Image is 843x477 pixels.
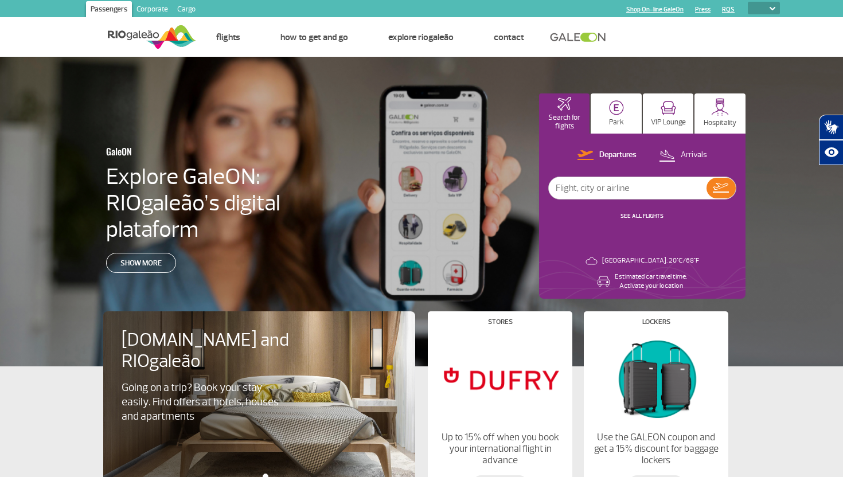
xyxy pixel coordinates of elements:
[609,100,624,115] img: carParkingHome.svg
[438,432,563,466] p: Up to 15% off when you book your international flight in advance
[711,98,729,116] img: hospitality.svg
[122,330,397,424] a: [DOMAIN_NAME] and RIOgaleãoGoing on a trip? Book your stay easily. Find offers at hotels, houses ...
[574,148,640,163] button: Departures
[488,319,513,325] h4: Stores
[545,114,584,131] p: Search for flights
[695,6,711,13] a: Press
[280,32,348,43] a: How to get and go
[591,93,642,134] button: Park
[626,6,684,13] a: Shop On-line GaleOn
[602,256,699,265] p: [GEOGRAPHIC_DATA]: 20°C/68°F
[106,139,298,163] h3: GaleON
[819,115,843,165] div: Plugin de acessibilidade da Hand Talk.
[819,140,843,165] button: Abrir recursos assistivos.
[438,334,563,423] img: Stores
[599,150,637,161] p: Departures
[388,32,454,43] a: Explore RIOgaleão
[122,381,284,424] p: Going on a trip? Book your stay easily. Find offers at hotels, houses and apartments
[557,97,571,111] img: airplaneHomeActive.svg
[661,101,676,115] img: vipRoom.svg
[216,32,240,43] a: Flights
[704,119,736,127] p: Hospitality
[681,150,707,161] p: Arrivals
[86,1,132,19] a: Passengers
[132,1,173,19] a: Corporate
[819,115,843,140] button: Abrir tradutor de língua de sinais.
[615,272,687,291] p: Estimated car travel time: Activate your location
[722,6,735,13] a: RQS
[655,148,711,163] button: Arrivals
[539,93,590,134] button: Search for flights
[122,330,304,372] h4: [DOMAIN_NAME] and RIOgaleão
[494,32,524,43] a: Contact
[106,163,354,243] h4: Explore GaleON: RIOgaleão’s digital plataform
[106,253,176,273] a: Show more
[694,93,746,134] button: Hospitality
[651,118,686,127] p: VIP Lounge
[620,212,664,220] a: SEE ALL FLIGHTS
[617,212,667,221] button: SEE ALL FLIGHTS
[594,334,719,423] img: Lockers
[594,432,719,466] p: Use the GALEON coupon and get a 15% discount for baggage lockers
[609,118,624,127] p: Park
[642,319,670,325] h4: Lockers
[549,177,707,199] input: Flight, city or airline
[643,93,694,134] button: VIP Lounge
[173,1,200,19] a: Cargo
